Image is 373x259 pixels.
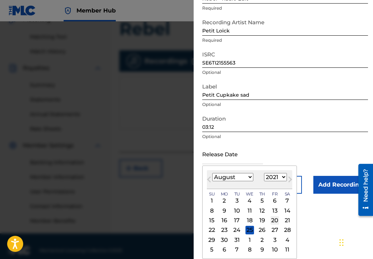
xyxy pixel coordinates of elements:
div: Choose Thursday, September 2nd, 2021 [258,235,267,244]
div: Choose Saturday, August 7th, 2021 [283,197,292,205]
div: Choose Tuesday, August 3rd, 2021 [233,197,241,205]
span: We [246,191,253,197]
div: Choose Sunday, August 22nd, 2021 [208,226,216,234]
p: Optional [202,101,368,108]
div: Glisser [339,232,344,253]
div: Choose Thursday, September 9th, 2021 [258,245,267,254]
div: Choose Date [202,166,297,259]
div: Choose Wednesday, September 1st, 2021 [245,235,254,244]
div: Choose Tuesday, September 7th, 2021 [233,245,241,254]
div: Choose Sunday, August 8th, 2021 [208,206,216,215]
span: Th [259,191,265,197]
iframe: Resource Center [353,161,373,218]
div: Choose Sunday, September 5th, 2021 [208,245,216,254]
div: Month August, 2021 [207,196,292,254]
div: Choose Saturday, September 4th, 2021 [283,235,292,244]
div: Choose Sunday, August 15th, 2021 [208,216,216,225]
div: Choose Saturday, September 11th, 2021 [283,245,292,254]
div: Choose Wednesday, August 25th, 2021 [245,226,254,234]
img: MLC Logo [9,5,36,16]
p: Optional [202,133,368,140]
div: Choose Wednesday, August 4th, 2021 [245,197,254,205]
div: Choose Friday, August 13th, 2021 [270,206,279,215]
div: Choose Sunday, August 1st, 2021 [208,197,216,205]
div: Widget de chat [337,225,373,259]
div: Choose Thursday, August 5th, 2021 [258,197,267,205]
div: Choose Sunday, August 29th, 2021 [208,235,216,244]
p: Required [202,37,368,44]
div: Choose Saturday, August 28th, 2021 [283,226,292,234]
div: Choose Wednesday, August 18th, 2021 [245,216,254,225]
div: Choose Tuesday, August 31st, 2021 [233,235,241,244]
span: Su [209,191,214,197]
iframe: Chat Widget [337,225,373,259]
div: Choose Wednesday, September 8th, 2021 [245,245,254,254]
div: Choose Tuesday, August 17th, 2021 [233,216,241,225]
button: Next Month [284,175,296,187]
div: Choose Saturday, August 14th, 2021 [283,206,292,215]
span: Mo [221,191,228,197]
p: Optional [202,69,368,76]
div: Choose Monday, September 6th, 2021 [220,245,229,254]
div: Choose Friday, August 27th, 2021 [270,226,279,234]
div: Choose Monday, August 2nd, 2021 [220,197,229,205]
div: Choose Tuesday, August 10th, 2021 [233,206,241,215]
div: Choose Thursday, August 26th, 2021 [258,226,267,234]
div: Choose Friday, August 6th, 2021 [270,197,279,205]
div: Choose Thursday, August 12th, 2021 [258,206,267,215]
div: Choose Monday, August 30th, 2021 [220,235,229,244]
div: Choose Friday, September 10th, 2021 [270,245,279,254]
img: Top Rightsholder [64,6,72,15]
div: Choose Monday, August 23rd, 2021 [220,226,229,234]
div: Choose Monday, August 9th, 2021 [220,206,229,215]
div: Choose Saturday, August 21st, 2021 [283,216,292,225]
div: Choose Wednesday, August 11th, 2021 [245,206,254,215]
button: Previous Month [203,175,215,187]
span: Fr [272,191,278,197]
div: Choose Monday, August 16th, 2021 [220,216,229,225]
span: Sa [285,191,290,197]
span: Member Hub [76,6,116,15]
div: Choose Tuesday, August 24th, 2021 [233,226,241,234]
div: Choose Friday, September 3rd, 2021 [270,235,279,244]
span: Tu [234,191,240,197]
div: Choose Thursday, August 19th, 2021 [258,216,267,225]
div: Choose Friday, August 20th, 2021 [270,216,279,225]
